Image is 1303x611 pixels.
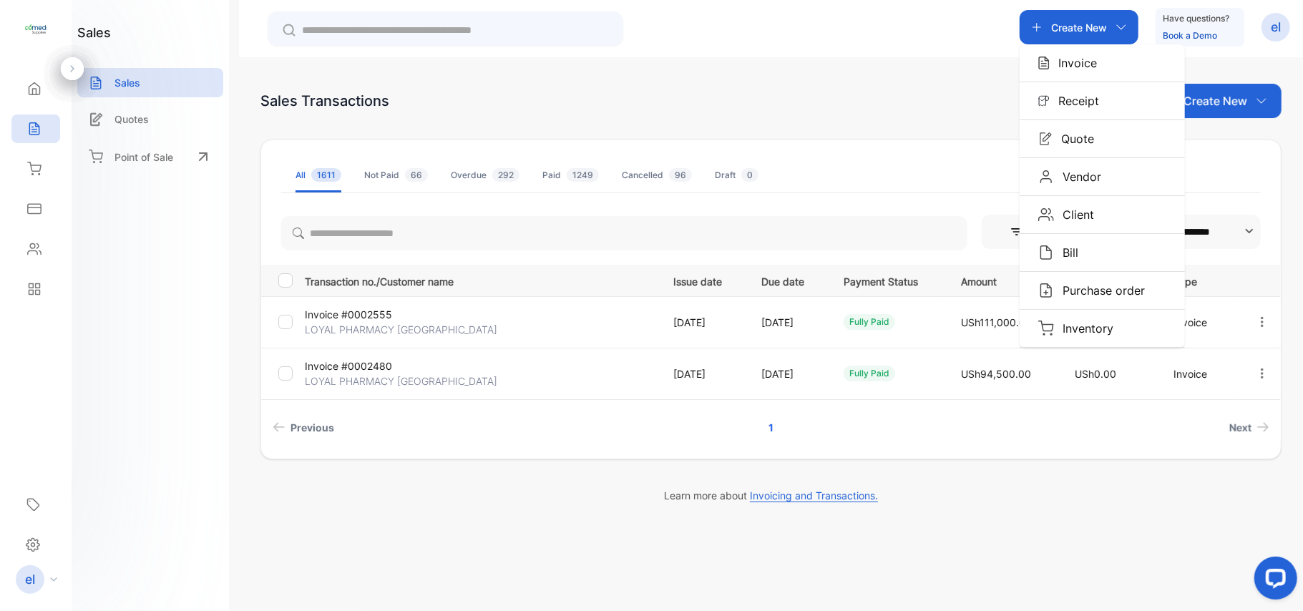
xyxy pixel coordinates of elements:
[1261,10,1290,44] button: el
[25,570,35,589] p: el
[1038,245,1054,260] img: Icon
[715,169,758,182] div: Draft
[305,271,655,289] p: Transaction no./Customer name
[261,414,1281,441] ul: Pagination
[673,315,733,330] p: [DATE]
[567,168,599,182] span: 1249
[1163,11,1229,26] p: Have questions?
[761,271,814,289] p: Due date
[305,307,421,322] p: Invoice #0002555
[114,112,149,127] p: Quotes
[1174,315,1226,330] p: Invoice
[1224,414,1275,441] a: Next page
[305,358,421,373] p: Invoice #0002480
[622,169,692,182] div: Cancelled
[260,90,389,112] div: Sales Transactions
[1038,321,1054,336] img: Icon
[844,366,895,381] div: fully paid
[77,104,223,134] a: Quotes
[673,366,733,381] p: [DATE]
[1038,95,1050,107] img: Icon
[77,68,223,97] a: Sales
[1174,366,1226,381] p: Invoice
[741,168,758,182] span: 0
[750,489,878,502] span: Invoicing and Transactions.
[751,414,791,441] a: Page 1 is your current page
[1038,207,1054,223] img: Icon
[1038,283,1054,298] img: Icon
[844,314,895,330] div: fully paid
[1243,551,1303,611] iframe: LiveChat chat widget
[1038,56,1050,70] img: Icon
[296,169,341,182] div: All
[405,168,428,182] span: 66
[1174,271,1226,289] p: Type
[114,75,140,90] p: Sales
[844,271,932,289] p: Payment Status
[1229,420,1251,435] span: Next
[364,169,428,182] div: Not Paid
[1050,54,1097,72] p: Invoice
[961,316,1032,328] span: USh111,000.00
[1054,320,1113,337] p: Inventory
[1053,130,1094,147] p: Quote
[1020,10,1138,44] button: Create NewIconInvoiceIconReceiptIconQuoteIconVendorIconClientIconBillIconPurchase orderIconInventory
[1054,244,1078,261] p: Bill
[1271,18,1281,36] p: el
[77,141,223,172] a: Point of Sale
[1038,169,1054,185] img: Icon
[1054,206,1094,223] p: Client
[305,373,497,388] p: LOYAL PHARMACY [GEOGRAPHIC_DATA]
[1050,92,1099,109] p: Receipt
[260,488,1282,503] p: Learn more about
[267,414,340,441] a: Previous page
[1169,84,1282,118] button: Create New
[1075,368,1116,380] span: USh0.00
[761,366,814,381] p: [DATE]
[542,169,599,182] div: Paid
[1054,168,1101,185] p: Vendor
[1051,20,1107,35] p: Create New
[114,150,173,165] p: Point of Sale
[291,420,334,435] span: Previous
[961,368,1031,380] span: USh94,500.00
[673,271,733,289] p: Issue date
[761,315,814,330] p: [DATE]
[1054,282,1145,299] p: Purchase order
[305,322,497,337] p: LOYAL PHARMACY [GEOGRAPHIC_DATA]
[1163,30,1217,41] a: Book a Demo
[77,23,111,42] h1: sales
[492,168,519,182] span: 292
[25,19,47,40] img: logo
[311,168,341,182] span: 1611
[1038,132,1053,146] img: Icon
[961,271,1045,289] p: Amount
[451,169,519,182] div: Overdue
[1184,92,1247,109] p: Create New
[669,168,692,182] span: 96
